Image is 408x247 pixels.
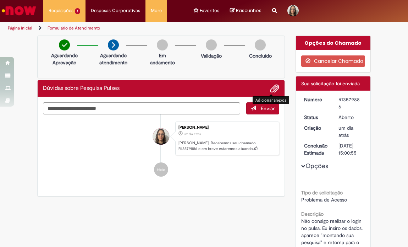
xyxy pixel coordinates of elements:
dt: Status [299,114,333,121]
span: More [151,7,162,14]
p: Aguardando atendimento [99,52,127,66]
span: Problema de Acesso [301,197,347,203]
div: R13579886 [338,96,363,110]
p: Validação [201,52,222,59]
p: Em andamento [150,52,175,66]
p: Concluído [249,52,272,59]
a: Formulário de Atendimento [48,25,100,31]
div: [PERSON_NAME] [178,125,275,130]
div: Aberto [338,114,363,121]
b: Tipo de solicitação [301,189,343,196]
div: [DATE] 15:00:55 [338,142,363,156]
p: Aguardando Aprovação [51,52,78,66]
time: 30/09/2025 09:00:52 [338,125,353,138]
span: Enviar [261,105,275,112]
textarea: Digite sua mensagem aqui... [43,102,240,114]
dt: Número [299,96,333,103]
span: Rascunhos [236,7,261,14]
ul: Histórico de tíquete [43,114,279,184]
div: 30/09/2025 09:00:52 [338,124,363,139]
a: Página inicial [8,25,32,31]
dt: Criação [299,124,333,131]
time: 30/09/2025 09:00:52 [184,132,201,136]
dt: Conclusão Estimada [299,142,333,156]
img: img-circle-grey.png [157,39,168,50]
img: ServiceNow [1,4,37,18]
a: No momento, sua lista de rascunhos tem 0 Itens [230,7,261,14]
img: check-circle-green.png [59,39,70,50]
button: Cancelar Chamado [301,55,365,67]
span: Sua solicitação foi enviada [301,80,360,87]
span: um dia atrás [338,125,353,138]
ul: Trilhas de página [5,22,233,35]
div: Opções do Chamado [296,36,371,50]
img: img-circle-grey.png [255,39,266,50]
span: Despesas Corporativas [91,7,140,14]
button: Adicionar anexos [270,84,279,93]
img: img-circle-grey.png [206,39,217,50]
span: um dia atrás [184,132,201,136]
b: Descrição [301,211,324,217]
span: 1 [75,8,80,14]
div: Maria Izabel Scudlarek Do Nascimento [153,128,169,145]
button: Enviar [246,102,279,114]
span: Favoritos [200,7,219,14]
h2: Dúvidas sobre Pesquisa Pulses Histórico de tíquete [43,85,120,92]
span: Requisições [49,7,73,14]
p: [PERSON_NAME]! Recebemos seu chamado R13579886 e em breve estaremos atuando. [178,140,275,151]
img: arrow-next.png [108,39,119,50]
div: Adicionar anexos [253,96,289,104]
li: Maria Izabel Scudlarek Do Nascimento [43,122,279,156]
